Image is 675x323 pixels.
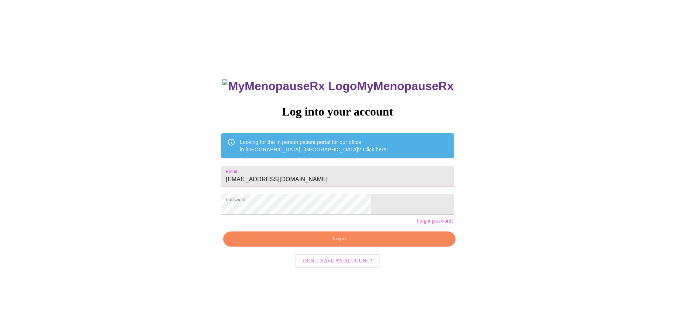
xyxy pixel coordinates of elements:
span: Login [232,234,447,244]
a: Click here! [363,147,388,152]
div: Looking for the in person patient portal for our office in [GEOGRAPHIC_DATA], [GEOGRAPHIC_DATA]? [240,135,388,156]
button: Don't have an account? [295,254,380,268]
button: Login [223,231,455,247]
img: MyMenopauseRx Logo [222,79,357,93]
span: Don't have an account? [303,257,372,266]
h3: MyMenopauseRx [222,79,454,93]
a: Don't have an account? [293,257,382,263]
h3: Log into your account [221,105,453,118]
a: Forgot password? [417,218,454,224]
